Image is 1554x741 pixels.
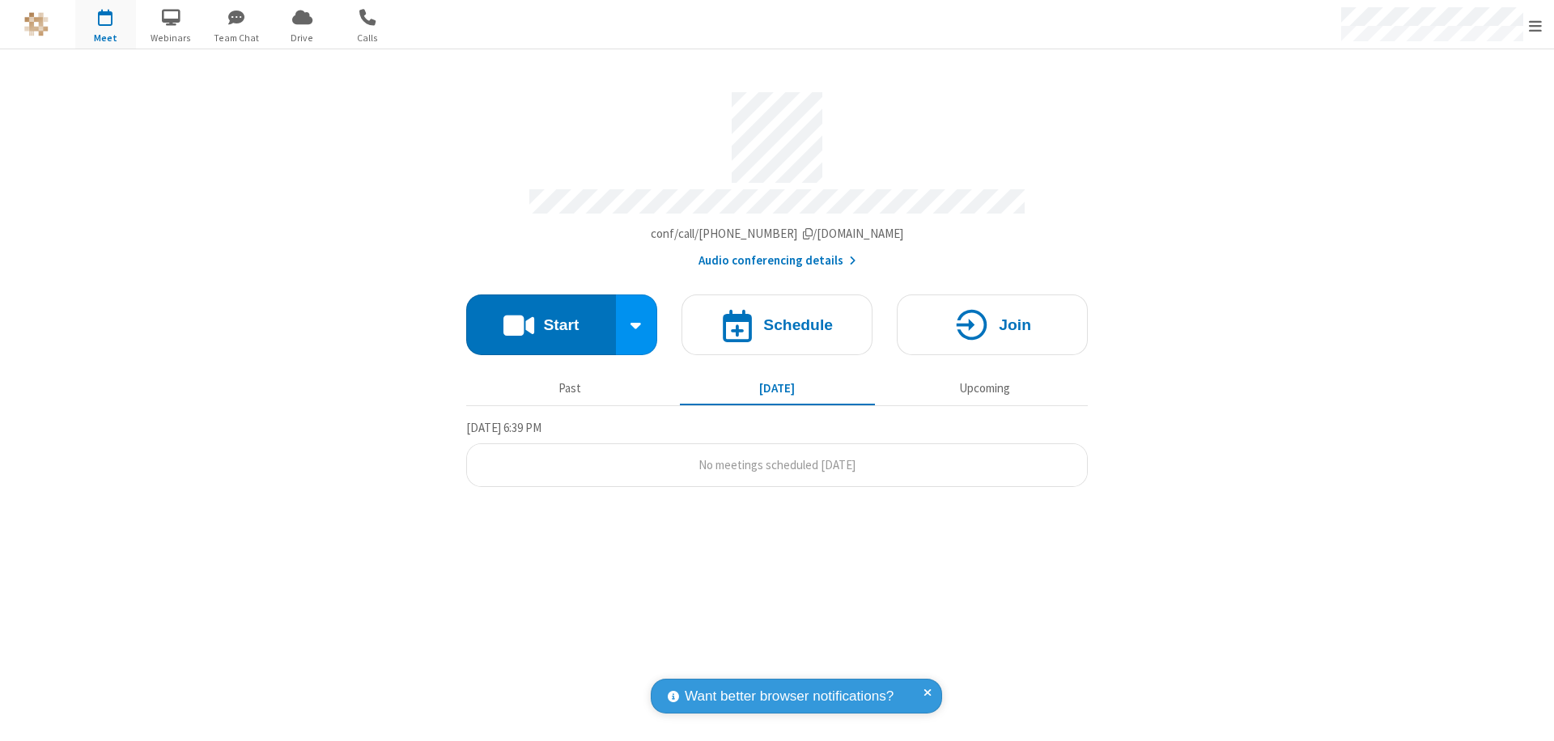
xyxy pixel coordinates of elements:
[466,418,1088,488] section: Today's Meetings
[75,31,136,45] span: Meet
[651,225,904,243] button: Copy my meeting room linkCopy my meeting room link
[685,686,894,707] span: Want better browser notifications?
[141,31,202,45] span: Webinars
[698,252,856,270] button: Audio conferencing details
[473,373,668,404] button: Past
[466,294,616,355] button: Start
[338,31,398,45] span: Calls
[24,12,49,36] img: QA Selenium DO NOT DELETE OR CHANGE
[206,31,267,45] span: Team Chat
[543,317,579,332] h4: Start
[651,226,904,241] span: Copy my meeting room link
[466,420,541,435] span: [DATE] 6:39 PM
[897,294,1088,355] button: Join
[466,80,1088,270] section: Account details
[887,373,1082,404] button: Upcoming
[272,31,333,45] span: Drive
[698,457,856,472] span: No meetings scheduled [DATE]
[681,294,873,355] button: Schedule
[616,294,658,355] div: Start conference options
[763,317,833,332] h4: Schedule
[680,373,875,404] button: [DATE]
[999,317,1031,332] h4: Join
